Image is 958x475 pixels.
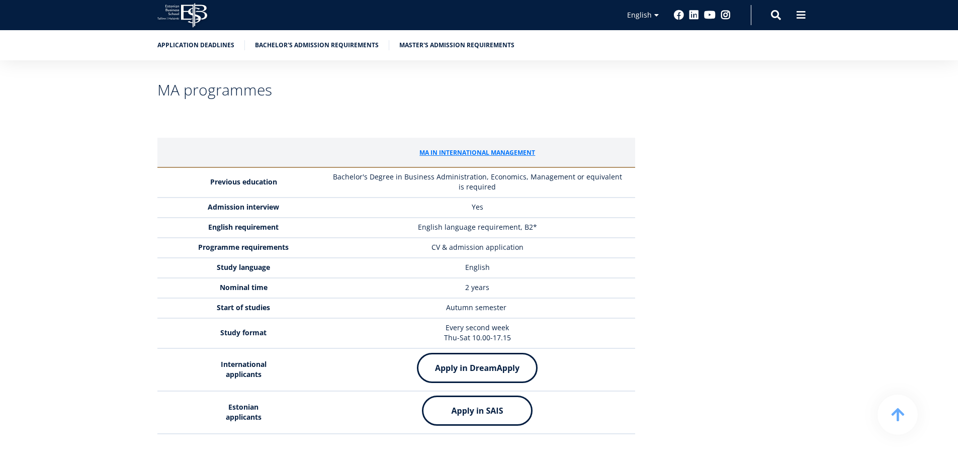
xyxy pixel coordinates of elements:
strong: Study language [217,262,270,272]
strong: Study format [220,328,267,337]
p: Thu-Sat 10.00-17.15 [330,333,625,343]
td: CV & admission application [325,238,635,258]
a: Facebook [674,10,684,20]
strong: Previous education [210,177,277,186]
a: MA in International Management [419,148,535,158]
strong: applicants [226,369,262,379]
strong: Start of studies [217,303,270,312]
a: Instagram [721,10,731,20]
strong: Estonian [228,402,258,412]
h3: MA programmes [157,82,635,98]
td: Autumn semester [325,298,635,318]
a: Linkedin [689,10,699,20]
strong: International [221,359,267,369]
strong: Admission interview [208,202,279,212]
strong: Programme requirements [198,242,289,252]
strong: English requirement [208,222,279,232]
td: English [325,258,635,278]
td: Yes [325,198,635,218]
strong: applicants [226,412,262,422]
p: Every second week [330,323,625,333]
a: Application deadlines [157,40,234,50]
img: Apply in DreamApply [417,353,538,383]
strong: Nominal time [220,282,268,292]
a: Master's admission requirements [399,40,514,50]
td: English language requirement, B2* [325,218,635,238]
img: Apply in SAIS [422,396,533,426]
p: Bachelor's Degree in Business Administration, Economics, Management or equivalent is required [330,172,625,192]
a: Bachelor's admission requirements [255,40,379,50]
p: 2 years [330,282,625,293]
a: Youtube [704,10,716,20]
